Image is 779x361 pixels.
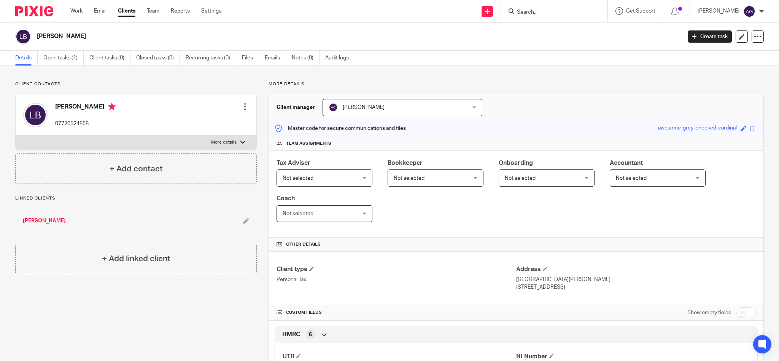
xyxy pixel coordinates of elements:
[283,353,516,361] h4: UTR
[186,51,236,65] a: Recurring tasks (0)
[211,139,237,145] p: More details
[743,5,755,18] img: svg%3E
[658,124,737,133] div: awesome-grey-checked-cardinal
[516,265,756,273] h4: Address
[329,103,338,112] img: svg%3E
[292,51,320,65] a: Notes (0)
[325,51,355,65] a: Audit logs
[55,120,116,128] p: 07720524858
[15,81,257,87] p: Client contacts
[15,6,53,16] img: Pixie
[687,309,731,316] label: Show empty fields
[23,217,66,225] a: [PERSON_NAME]
[37,32,548,40] h2: [PERSON_NAME]
[277,195,295,201] span: Coach
[242,51,259,65] a: Files
[283,176,313,181] span: Not selected
[688,30,732,43] a: Create task
[286,241,321,248] span: Other details
[171,7,190,15] a: Reports
[286,141,331,147] span: Team assignments
[282,331,300,339] span: HMRC
[626,8,655,14] span: Get Support
[343,105,385,110] span: [PERSON_NAME]
[118,7,135,15] a: Clients
[277,310,516,316] h4: CUSTOM FIELDS
[15,29,31,45] img: svg%3E
[698,7,739,15] p: [PERSON_NAME]
[516,353,750,361] h4: NI Number
[147,7,159,15] a: Team
[110,163,163,175] h4: + Add contact
[265,51,286,65] a: Emails
[108,103,116,110] i: Primary
[23,103,48,127] img: svg%3E
[15,195,257,201] p: Linked clients
[516,283,756,291] p: [STREET_ADDRESS]
[309,331,312,339] span: 6
[102,253,170,265] h4: + Add linked client
[499,160,533,166] span: Onboarding
[616,176,647,181] span: Not selected
[277,276,516,283] p: Personal Tax
[516,9,585,16] input: Search
[89,51,130,65] a: Client tasks (0)
[516,276,756,283] p: [GEOGRAPHIC_DATA][PERSON_NAME]
[388,160,423,166] span: Bookkeeper
[277,160,310,166] span: Tax Adviser
[70,7,83,15] a: Work
[275,125,406,132] p: Master code for secure communications and files
[15,51,38,65] a: Details
[43,51,84,65] a: Open tasks (1)
[610,160,643,166] span: Accountant
[94,7,107,15] a: Email
[55,103,116,112] h4: [PERSON_NAME]
[201,7,221,15] a: Settings
[283,211,313,216] span: Not selected
[136,51,180,65] a: Closed tasks (0)
[277,265,516,273] h4: Client type
[394,176,424,181] span: Not selected
[505,176,536,181] span: Not selected
[269,81,764,87] p: More details
[277,104,315,111] h3: Client manager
